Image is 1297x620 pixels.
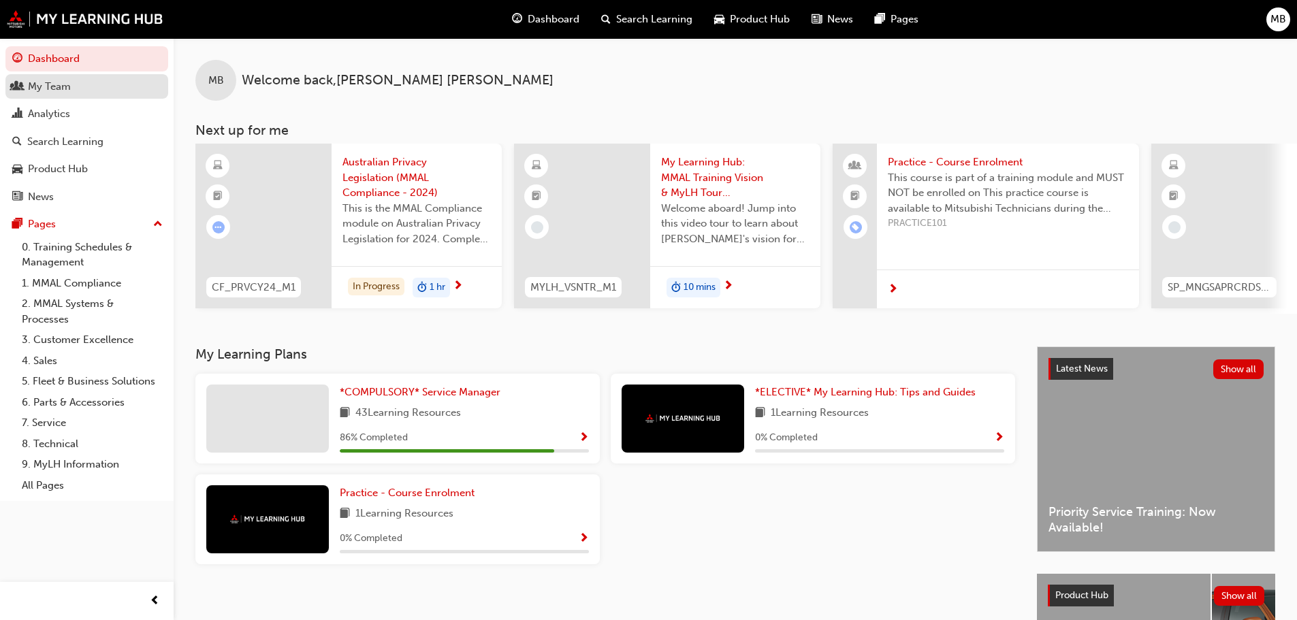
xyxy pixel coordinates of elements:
img: mmal [7,10,163,28]
a: 8. Technical [16,434,168,455]
span: pages-icon [875,11,885,28]
a: News [5,184,168,210]
span: Product Hub [730,12,790,27]
div: Search Learning [27,134,103,150]
span: My Learning Hub: MMAL Training Vision & MyLH Tour (Elective) [661,154,810,201]
a: 3. Customer Excellence [16,329,168,350]
span: booktick-icon [1169,188,1179,206]
span: learningRecordVerb_NONE-icon [531,221,543,233]
span: News [827,12,853,27]
span: Welcome aboard! Jump into this video tour to learn about [PERSON_NAME]'s vision for your learning... [661,201,810,247]
span: news-icon [12,191,22,203]
span: booktick-icon [213,188,223,206]
span: learningResourceType_ELEARNING-icon [1169,157,1179,175]
span: up-icon [153,216,163,233]
span: 1 hr [430,280,445,295]
span: pages-icon [12,218,22,231]
a: 1. MMAL Compliance [16,273,168,294]
a: 6. Parts & Accessories [16,392,168,413]
a: 5. Fleet & Business Solutions [16,371,168,392]
a: Product HubShow all [1048,585,1264,606]
button: Show Progress [579,429,589,446]
div: My Team [28,79,71,95]
span: learningRecordVerb_ENROLL-icon [850,221,862,233]
h3: My Learning Plans [195,346,1015,362]
span: guage-icon [512,11,522,28]
a: 0. Training Schedules & Management [16,237,168,273]
span: search-icon [12,136,22,148]
span: Product Hub [1055,589,1108,601]
span: next-icon [888,284,898,296]
span: search-icon [601,11,611,28]
span: MB [208,73,224,88]
button: Show all [1213,359,1264,379]
a: Analytics [5,101,168,127]
span: Pages [891,12,918,27]
a: All Pages [16,475,168,496]
a: search-iconSearch Learning [590,5,703,33]
span: Show Progress [579,533,589,545]
div: Pages [28,216,56,232]
a: car-iconProduct Hub [703,5,801,33]
span: news-icon [812,11,822,28]
span: next-icon [723,280,733,293]
span: Show Progress [994,432,1004,444]
button: MB [1266,7,1290,31]
a: Practice - Course EnrolmentThis course is part of a training module and MUST NOT be enrolled on T... [833,144,1139,308]
button: DashboardMy TeamAnalyticsSearch LearningProduct HubNews [5,44,168,212]
div: Product Hub [28,161,88,177]
span: prev-icon [150,593,160,610]
span: Show Progress [579,432,589,444]
button: Show Progress [994,429,1004,446]
span: *ELECTIVE* My Learning Hub: Tips and Guides [755,386,976,398]
span: next-icon [453,280,463,293]
span: learningRecordVerb_ATTEMPT-icon [212,221,225,233]
span: Dashboard [528,12,579,27]
button: Show all [1214,586,1265,606]
a: My Team [5,74,168,99]
span: 43 Learning Resources [355,405,461,422]
span: people-icon [850,157,860,175]
a: Practice - Course Enrolment [340,485,480,501]
span: book-icon [340,506,350,523]
span: people-icon [12,81,22,93]
span: PRACTICE101 [888,216,1128,231]
a: Latest NewsShow all [1048,358,1264,380]
a: Latest NewsShow allPriority Service Training: Now Available! [1037,346,1275,552]
a: Dashboard [5,46,168,71]
span: 1 Learning Resources [771,405,869,422]
span: CF_PRVCY24_M1 [212,280,295,295]
span: Latest News [1056,363,1108,374]
a: MYLH_VSNTR_M1My Learning Hub: MMAL Training Vision & MyLH Tour (Elective)Welcome aboard! Jump int... [514,144,820,308]
span: car-icon [12,163,22,176]
button: Pages [5,212,168,237]
span: Practice - Course Enrolment [888,154,1128,170]
span: learningResourceType_ELEARNING-icon [532,157,541,175]
a: *ELECTIVE* My Learning Hub: Tips and Guides [755,385,981,400]
span: Australian Privacy Legislation (MMAL Compliance - 2024) [342,154,491,201]
span: book-icon [340,405,350,422]
span: guage-icon [12,53,22,65]
h3: Next up for me [174,123,1297,138]
span: MYLH_VSNTR_M1 [530,280,616,295]
span: duration-icon [671,279,681,297]
span: SP_MNGSAPRCRDS_M1 [1168,280,1271,295]
span: 1 Learning Resources [355,506,453,523]
span: MB [1270,12,1286,27]
span: chart-icon [12,108,22,120]
span: car-icon [714,11,724,28]
span: booktick-icon [850,188,860,206]
span: This course is part of a training module and MUST NOT be enrolled on This practice course is avai... [888,170,1128,216]
a: 4. Sales [16,350,168,372]
div: News [28,189,54,205]
a: Product Hub [5,157,168,182]
a: 2. MMAL Systems & Processes [16,293,168,329]
span: learningRecordVerb_NONE-icon [1168,221,1181,233]
span: *COMPULSORY* Service Manager [340,386,500,398]
a: pages-iconPages [864,5,929,33]
a: 7. Service [16,412,168,434]
span: 86 % Completed [340,430,408,446]
span: Practice - Course Enrolment [340,487,475,499]
button: Show Progress [579,530,589,547]
span: book-icon [755,405,765,422]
